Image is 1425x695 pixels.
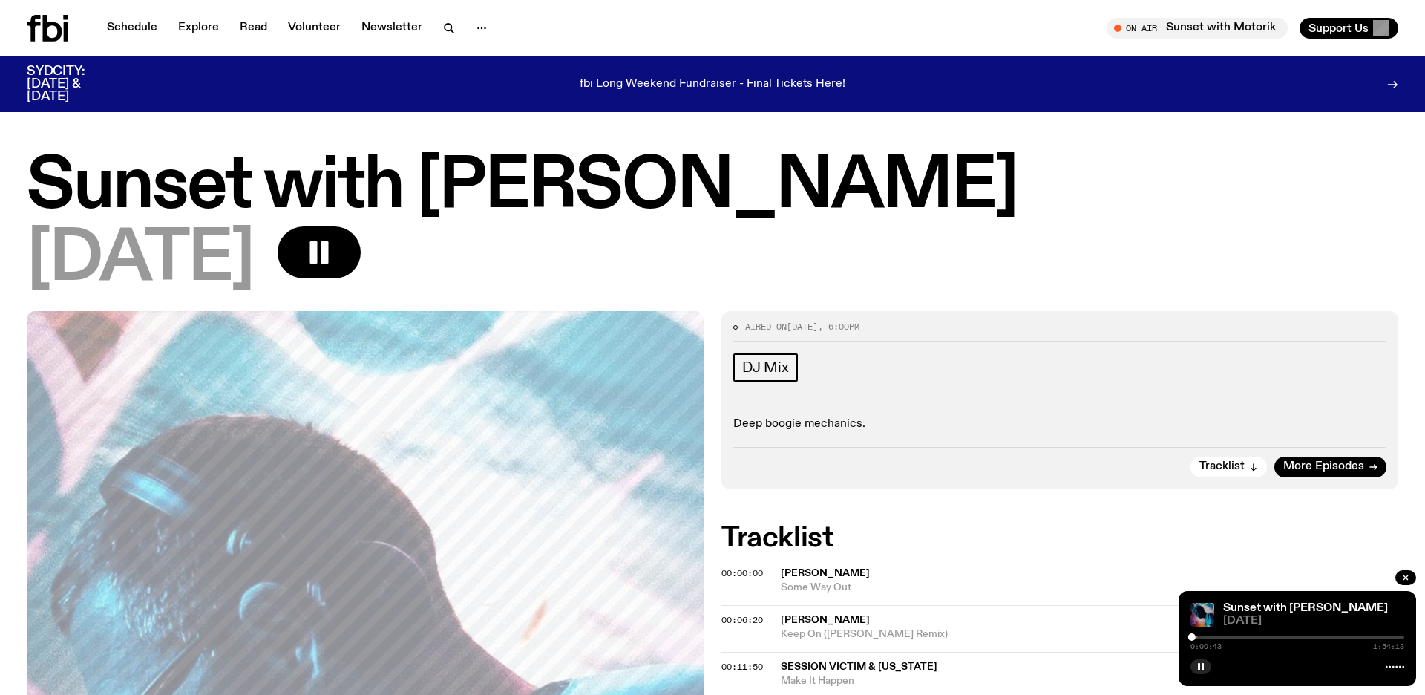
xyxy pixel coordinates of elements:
h2: Tracklist [721,525,1398,552]
img: Simon Caldwell stands side on, looking downwards. He has headphones on. Behind him is a brightly ... [1190,603,1214,627]
span: [DATE] [27,226,254,293]
a: Read [231,18,276,39]
span: Some Way Out [781,581,1398,595]
button: Tracklist [1190,457,1267,477]
span: [DATE] [1223,616,1404,627]
span: Make It Happen [781,674,1398,688]
button: 00:00:00 [721,570,763,578]
span: Keep On ([PERSON_NAME] Remix) [781,627,1398,642]
p: fbi Long Weekend Fundraiser - Final Tickets Here! [580,78,845,91]
h3: SYDCITY: [DATE] & [DATE] [27,65,122,103]
span: Aired on [745,321,787,333]
span: Tracklist [1199,461,1245,472]
span: 00:11:50 [721,661,763,673]
a: Schedule [98,18,166,39]
span: 00:06:20 [721,614,763,626]
span: More Episodes [1283,461,1364,472]
span: [PERSON_NAME] [781,615,870,625]
span: 00:00:00 [721,567,763,579]
a: Newsletter [353,18,431,39]
span: DJ Mix [742,359,789,376]
a: Explore [169,18,228,39]
h1: Sunset with [PERSON_NAME] [27,154,1398,221]
span: 0:00:43 [1190,643,1222,650]
a: DJ Mix [733,353,798,382]
span: Session Victim & [US_STATE] [781,662,937,672]
span: [DATE] [787,321,818,333]
span: [PERSON_NAME] [781,568,870,578]
span: 1:54:13 [1373,643,1404,650]
span: Support Us [1308,22,1369,35]
button: On AirSunset with Motorik [1107,18,1288,39]
button: 00:11:50 [721,663,763,671]
button: 00:06:20 [721,616,763,624]
span: , 6:00pm [818,321,859,333]
button: Support Us [1300,18,1398,39]
a: Sunset with [PERSON_NAME] [1223,602,1388,614]
a: More Episodes [1274,457,1386,477]
p: Deep boogie mechanics. [733,417,1386,431]
a: Volunteer [279,18,350,39]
